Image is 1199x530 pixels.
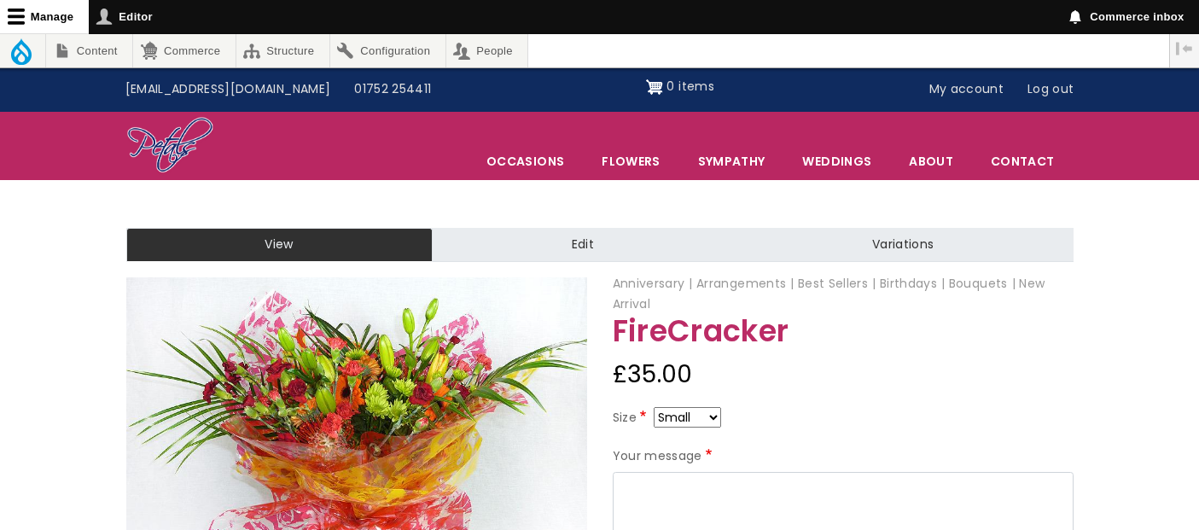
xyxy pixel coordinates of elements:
span: 0 items [666,78,713,95]
a: Variations [733,228,1073,262]
a: Sympathy [680,143,783,179]
a: Structure [236,34,329,67]
a: Log out [1016,73,1086,106]
a: My account [917,73,1016,106]
img: Shopping cart [646,73,663,101]
span: Birthdays [880,275,946,292]
h1: FireCracker [613,315,1074,348]
a: About [891,143,971,179]
a: Shopping cart 0 items [646,73,714,101]
a: Commerce [133,34,235,67]
a: Configuration [330,34,445,67]
div: £35.00 [613,354,1074,395]
a: 01752 254411 [342,73,443,106]
span: Bouquets [949,275,1016,292]
a: Contact [973,143,1072,179]
span: Best Sellers [798,275,876,292]
span: Weddings [784,143,889,179]
span: Arrangements [696,275,794,292]
span: Anniversary [613,275,693,292]
img: Home [126,116,214,176]
a: [EMAIL_ADDRESS][DOMAIN_NAME] [113,73,343,106]
a: Flowers [584,143,678,179]
a: Content [46,34,132,67]
button: Vertical orientation [1170,34,1199,63]
span: Occasions [469,143,582,179]
nav: Tabs [113,228,1086,262]
a: Edit [433,228,733,262]
a: View [126,228,433,262]
label: Your message [613,446,716,467]
a: People [446,34,528,67]
label: Size [613,408,650,428]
